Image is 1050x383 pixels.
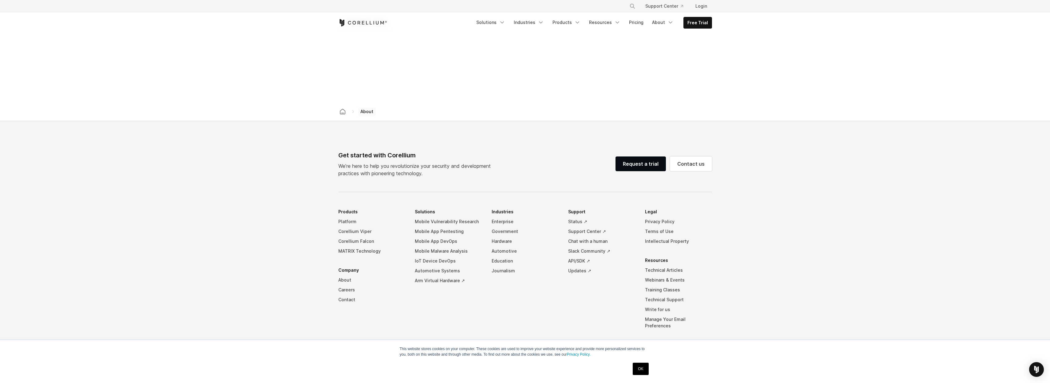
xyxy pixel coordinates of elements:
a: Journalism [492,266,559,276]
a: Mobile App Pentesting [415,227,482,236]
a: IoT Device DevOps [415,256,482,266]
a: Webinars & Events [645,275,712,285]
a: Intellectual Property [645,236,712,246]
a: Automotive Systems [415,266,482,276]
a: Request a trial [615,156,666,171]
a: Write for us [645,305,712,314]
a: Terms of Use [645,227,712,236]
span: About [358,107,376,116]
a: About [648,17,677,28]
a: Support Center [640,1,688,12]
a: Pricing [625,17,647,28]
a: Mobile App DevOps [415,236,482,246]
a: Status ↗ [568,217,635,227]
a: Contact [338,295,405,305]
a: Education [492,256,559,266]
a: Platform [338,217,405,227]
a: Privacy Policy. [567,352,591,357]
p: This website stores cookies on your computer. These cookies are used to improve your website expe... [400,346,651,357]
button: Search [627,1,638,12]
a: Technical Articles [645,265,712,275]
a: MATRIX Technology [338,246,405,256]
a: Arm Virtual Hardware ↗ [415,276,482,286]
a: Corellium Home [338,19,387,26]
a: Corellium Falcon [338,236,405,246]
a: About [338,275,405,285]
div: Open Intercom Messenger [1029,362,1044,377]
a: Technical Support [645,295,712,305]
a: Slack Community ↗ [568,246,635,256]
div: Navigation Menu [338,207,712,340]
a: Hardware [492,236,559,246]
div: Navigation Menu [622,1,712,12]
a: Contact us [670,156,712,171]
a: Support Center ↗ [568,227,635,236]
a: Mobile Vulnerability Research [415,217,482,227]
a: API/SDK ↗ [568,256,635,266]
a: Training Classes [645,285,712,295]
a: Enterprise [492,217,559,227]
a: Mobile Malware Analysis [415,246,482,256]
a: Manage Your Email Preferences [645,314,712,331]
a: Products [549,17,584,28]
a: Careers [338,285,405,295]
a: Automotive [492,246,559,256]
div: Get started with Corellium [338,151,496,160]
a: Solutions [473,17,509,28]
a: Updates ↗ [568,266,635,276]
a: OK [633,363,648,375]
a: Login [690,1,712,12]
a: Corellium Viper [338,227,405,236]
a: Industries [510,17,548,28]
a: Government [492,227,559,236]
div: Navigation Menu [473,17,712,29]
p: We’re here to help you revolutionize your security and development practices with pioneering tech... [338,162,496,177]
a: Corellium home [337,107,348,116]
a: Resources [585,17,624,28]
a: Chat with a human [568,236,635,246]
a: Privacy Policy [645,217,712,227]
a: Free Trial [684,17,712,28]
